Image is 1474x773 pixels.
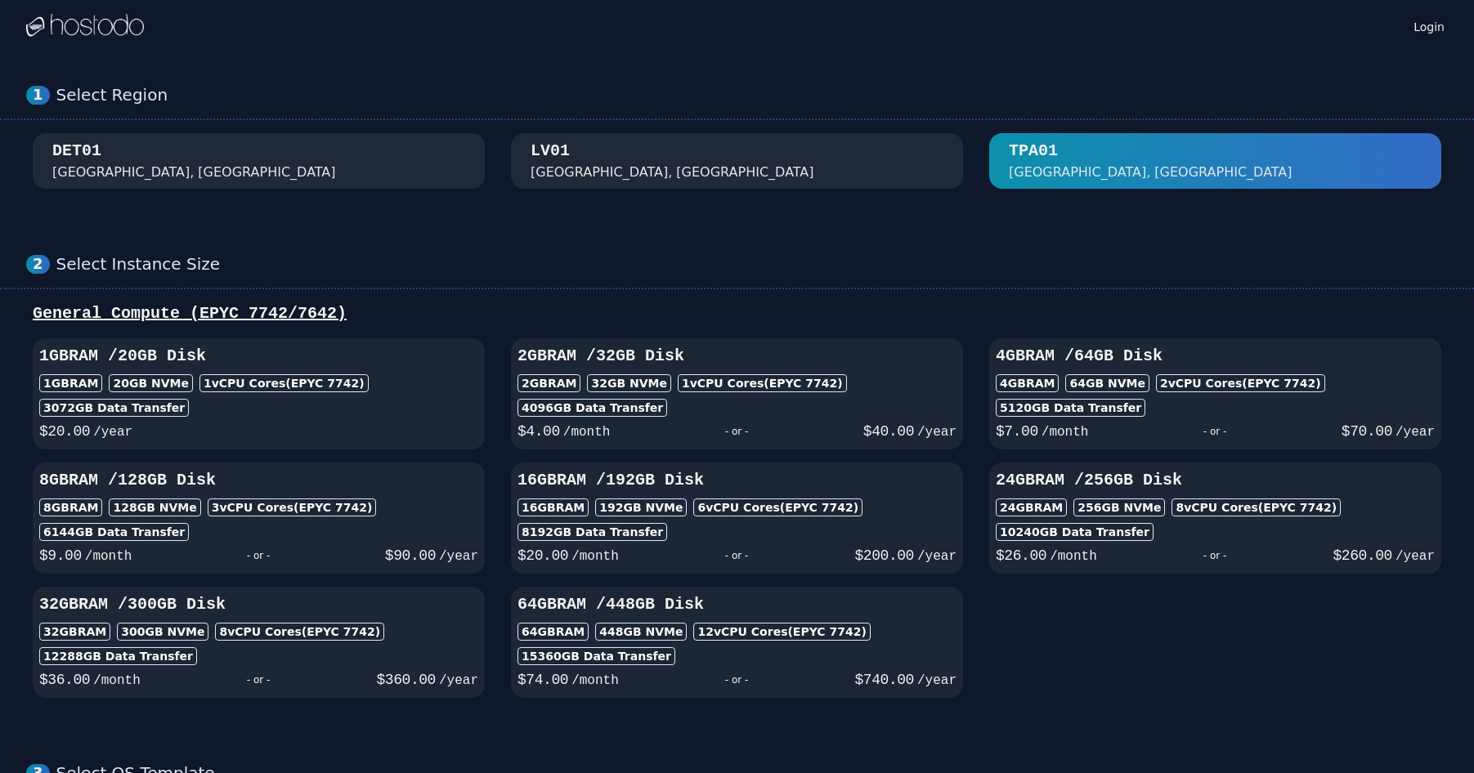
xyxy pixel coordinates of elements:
[109,498,200,516] div: 128 GB NVMe
[996,523,1154,541] div: 10240 GB Data Transfer
[917,549,957,564] span: /year
[917,425,957,440] span: /year
[39,399,189,417] div: 3072 GB Data Transfer
[39,647,197,665] div: 12288 GB Data Transfer
[511,338,963,449] button: 2GBRAM /32GB Disk2GBRAM32GB NVMe1vCPU Cores(EPYC 7742)4096GB Data Transfer$4.00/month- or -$40.00...
[39,623,110,641] div: 32GB RAM
[517,623,589,641] div: 64GB RAM
[996,469,1435,492] h3: 24GB RAM / 256 GB Disk
[693,623,870,641] div: 12 vCPU Cores (EPYC 7742)
[1073,498,1165,516] div: 256 GB NVMe
[33,587,485,698] button: 32GBRAM /300GB Disk32GBRAM300GB NVMe8vCPU Cores(EPYC 7742)12288GB Data Transfer$36.00/month- or -...
[52,140,101,163] div: DET01
[26,86,50,105] div: 1
[863,423,914,440] span: $ 40.00
[1042,425,1089,440] span: /month
[595,498,687,516] div: 192 GB NVMe
[1065,374,1149,392] div: 64 GB NVMe
[619,544,855,567] div: - or -
[996,498,1067,516] div: 24GB RAM
[996,423,1038,440] span: $ 7.00
[56,254,1448,275] div: Select Instance Size
[85,549,132,564] span: /month
[517,593,957,616] h3: 64GB RAM / 448 GB Disk
[93,673,141,688] span: /month
[26,302,1448,325] div: General Compute (EPYC 7742/7642)
[1156,374,1325,392] div: 2 vCPU Cores (EPYC 7742)
[619,668,855,691] div: - or -
[377,672,436,688] span: $ 360.00
[917,673,957,688] span: /year
[517,374,580,392] div: 2GB RAM
[1172,498,1341,516] div: 8 vCPU Cores (EPYC 7742)
[141,668,377,691] div: - or -
[511,587,963,698] button: 64GBRAM /448GB Disk64GBRAM448GB NVMe12vCPU Cores(EPYC 7742)15360GB Data Transfer$74.00/month- or ...
[439,673,478,688] span: /year
[39,593,478,616] h3: 32GB RAM / 300 GB Disk
[517,399,667,417] div: 4096 GB Data Transfer
[208,498,377,516] div: 3 vCPU Cores (EPYC 7742)
[511,462,963,574] button: 16GBRAM /192GB Disk16GBRAM192GB NVMe6vCPU Cores(EPYC 7742)8192GB Data Transfer$20.00/month- or -$...
[595,623,687,641] div: 448 GB NVMe
[39,547,82,564] span: $ 9.00
[563,425,611,440] span: /month
[517,498,589,516] div: 16GB RAM
[439,549,478,564] span: /year
[571,549,619,564] span: /month
[1097,544,1333,567] div: - or -
[531,140,570,163] div: LV01
[33,338,485,449] button: 1GBRAM /20GB Disk1GBRAM20GB NVMe1vCPU Cores(EPYC 7742)3072GB Data Transfer$20.00/year
[517,345,957,368] h3: 2GB RAM / 32 GB Disk
[1396,549,1435,564] span: /year
[39,498,102,516] div: 8GB RAM
[1009,163,1293,182] div: [GEOGRAPHIC_DATA], [GEOGRAPHIC_DATA]
[517,423,560,440] span: $ 4.00
[1410,16,1448,35] a: Login
[39,374,102,392] div: 1GB RAM
[56,85,1448,105] div: Select Region
[117,623,208,641] div: 300 GB NVMe
[39,469,478,492] h3: 8GB RAM / 128 GB Disk
[52,163,336,182] div: [GEOGRAPHIC_DATA], [GEOGRAPHIC_DATA]
[39,423,90,440] span: $ 20.00
[517,547,568,564] span: $ 20.00
[610,420,862,443] div: - or -
[33,133,485,189] button: DET01 [GEOGRAPHIC_DATA], [GEOGRAPHIC_DATA]
[996,374,1059,392] div: 4GB RAM
[855,547,914,564] span: $ 200.00
[33,462,485,574] button: 8GBRAM /128GB Disk8GBRAM128GB NVMe3vCPU Cores(EPYC 7742)6144GB Data Transfer$9.00/month- or -$90....
[989,338,1441,449] button: 4GBRAM /64GB Disk4GBRAM64GB NVMe2vCPU Cores(EPYC 7742)5120GB Data Transfer$7.00/month- or -$70.00...
[996,547,1046,564] span: $ 26.00
[385,547,436,564] span: $ 90.00
[678,374,847,392] div: 1 vCPU Cores (EPYC 7742)
[511,133,963,189] button: LV01 [GEOGRAPHIC_DATA], [GEOGRAPHIC_DATA]
[996,345,1435,368] h3: 4GB RAM / 64 GB Disk
[1396,425,1435,440] span: /year
[571,673,619,688] span: /month
[996,399,1145,417] div: 5120 GB Data Transfer
[26,255,50,274] div: 2
[26,14,144,38] img: Logo
[531,163,814,182] div: [GEOGRAPHIC_DATA], [GEOGRAPHIC_DATA]
[39,672,90,688] span: $ 36.00
[1009,140,1058,163] div: TPA01
[587,374,671,392] div: 32 GB NVMe
[517,647,675,665] div: 15360 GB Data Transfer
[855,672,914,688] span: $ 740.00
[517,469,957,492] h3: 16GB RAM / 192 GB Disk
[93,425,132,440] span: /year
[517,672,568,688] span: $ 74.00
[39,345,478,368] h3: 1GB RAM / 20 GB Disk
[989,462,1441,574] button: 24GBRAM /256GB Disk24GBRAM256GB NVMe8vCPU Cores(EPYC 7742)10240GB Data Transfer$26.00/month- or -...
[199,374,369,392] div: 1 vCPU Cores (EPYC 7742)
[109,374,193,392] div: 20 GB NVMe
[1333,547,1392,564] span: $ 260.00
[989,133,1441,189] button: TPA01 [GEOGRAPHIC_DATA], [GEOGRAPHIC_DATA]
[693,498,862,516] div: 6 vCPU Cores (EPYC 7742)
[1050,549,1097,564] span: /month
[132,544,384,567] div: - or -
[517,523,667,541] div: 8192 GB Data Transfer
[1342,423,1392,440] span: $ 70.00
[215,623,384,641] div: 8 vCPU Cores (EPYC 7742)
[39,523,189,541] div: 6144 GB Data Transfer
